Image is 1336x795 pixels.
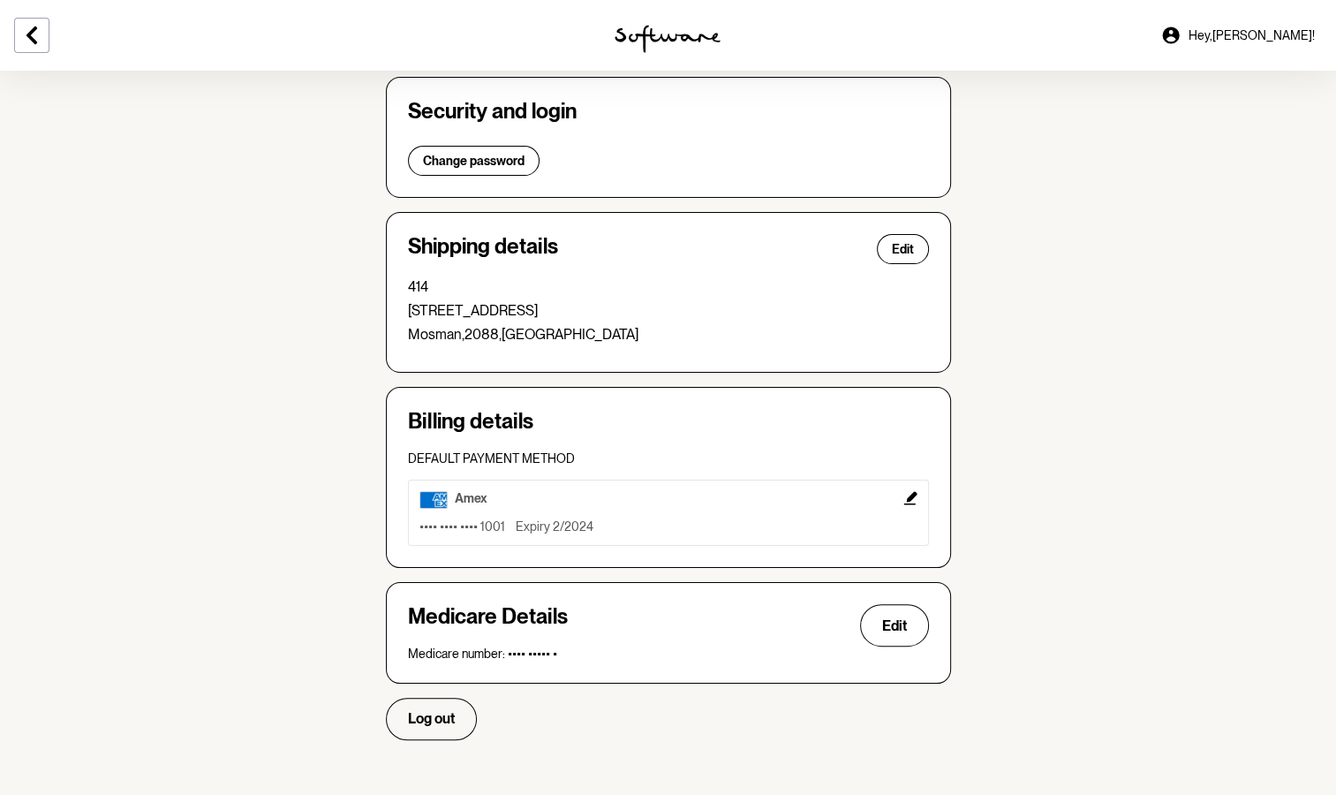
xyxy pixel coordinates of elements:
[408,647,929,662] p: Medicare number: •••• ••••• •
[419,519,505,534] p: •••• •••• •••• 1001
[408,451,575,466] span: Default payment method
[419,491,448,509] img: amex.60fefba9e737fe072a53.webp
[386,698,477,740] button: Log out
[408,278,929,295] p: 414
[408,234,558,264] h4: Shipping details
[408,480,929,546] button: Edit
[408,326,929,343] p: Mosman , 2088 , [GEOGRAPHIC_DATA]
[892,242,914,257] span: Edit
[408,99,929,125] h4: Security and login
[860,604,929,647] button: Edit
[408,710,455,727] span: Log out
[877,234,929,264] button: Edit
[423,154,525,169] span: Change password
[615,25,721,53] img: software logo
[516,519,593,534] p: Expiry 2/2024
[1150,14,1325,57] a: Hey,[PERSON_NAME]!
[408,146,540,176] button: Change password
[882,617,907,634] span: Edit
[1189,28,1315,43] span: Hey, [PERSON_NAME] !
[408,604,568,647] h4: Medicare Details
[408,302,929,319] p: [STREET_ADDRESS]
[408,409,929,435] h4: Billing details
[455,491,487,505] span: amex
